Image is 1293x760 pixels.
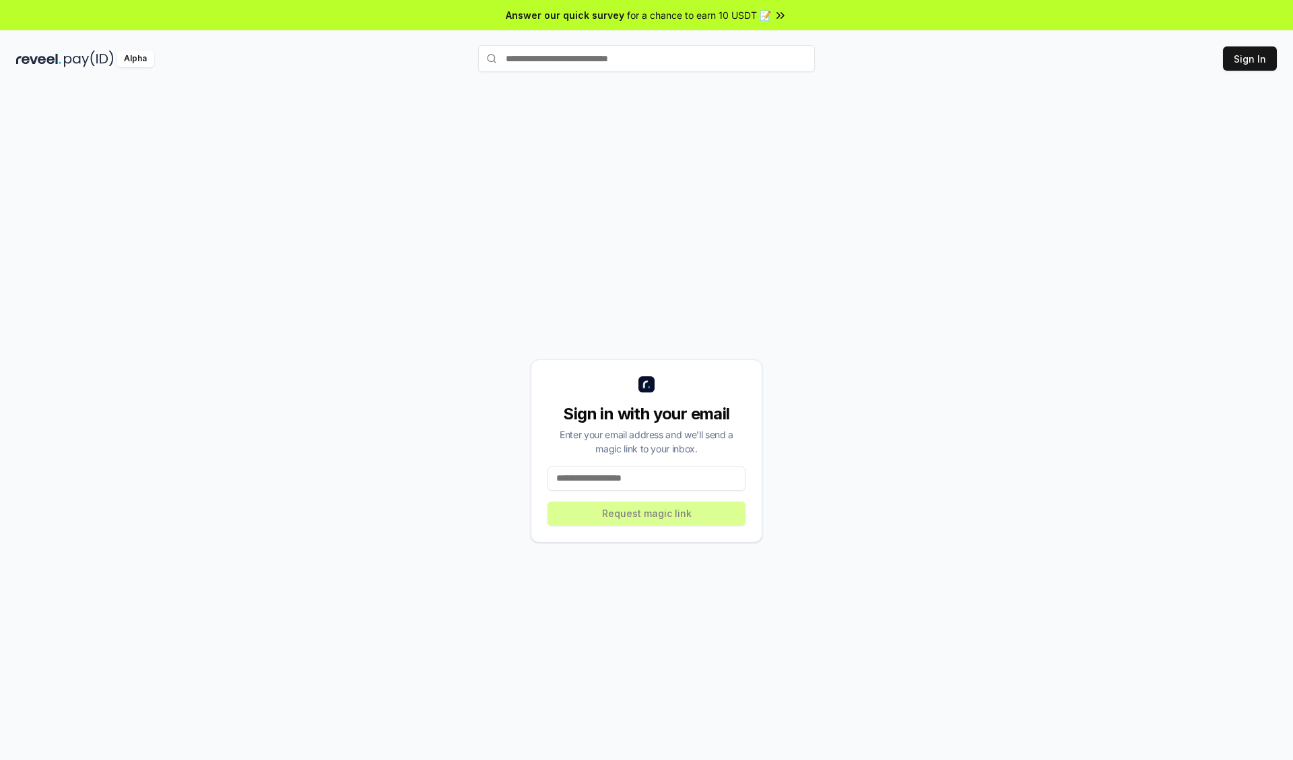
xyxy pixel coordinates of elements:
img: reveel_dark [16,50,61,67]
img: logo_small [638,376,655,392]
img: pay_id [64,50,114,67]
span: Answer our quick survey [506,8,624,22]
div: Alpha [117,50,154,67]
div: Sign in with your email [548,403,745,425]
div: Enter your email address and we’ll send a magic link to your inbox. [548,427,745,456]
button: Sign In [1223,46,1277,71]
span: for a chance to earn 10 USDT 📝 [627,8,771,22]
